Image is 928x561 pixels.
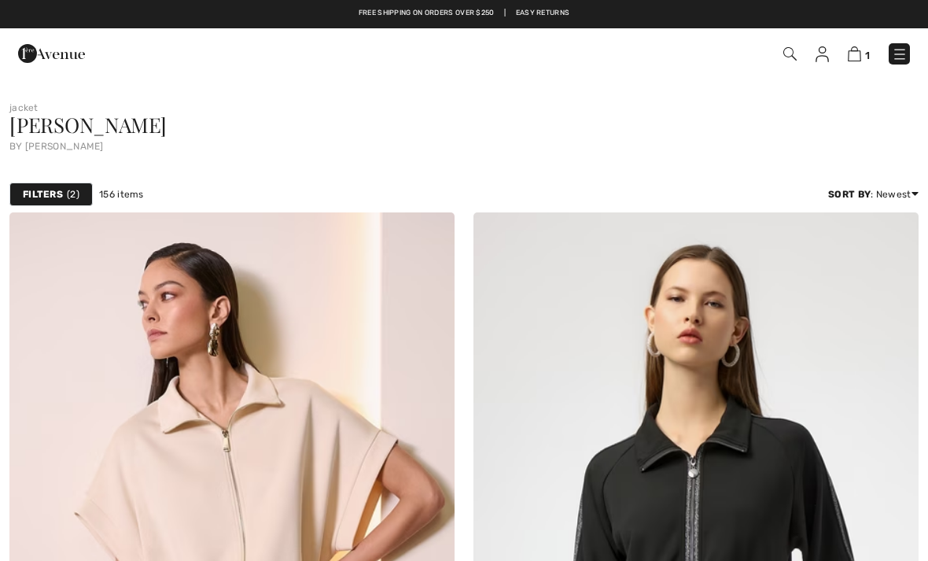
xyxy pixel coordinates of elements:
[18,38,85,69] img: 1ère Avenue
[816,46,829,62] img: My Info
[516,8,570,19] a: Easy Returns
[848,46,861,61] img: Shopping Bag
[848,44,870,63] a: 1
[9,102,39,113] a: jacket
[828,187,919,201] div: : Newest
[99,187,144,201] span: 156 items
[18,45,85,60] a: 1ère Avenue
[67,187,79,201] span: 2
[892,46,908,62] img: Menu
[865,50,870,61] span: 1
[9,111,167,138] span: [PERSON_NAME]
[828,189,871,200] strong: Sort By
[504,8,506,19] span: |
[9,142,919,151] div: by [PERSON_NAME]
[783,47,797,61] img: Search
[359,8,495,19] a: Free shipping on orders over $250
[23,187,63,201] strong: Filters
